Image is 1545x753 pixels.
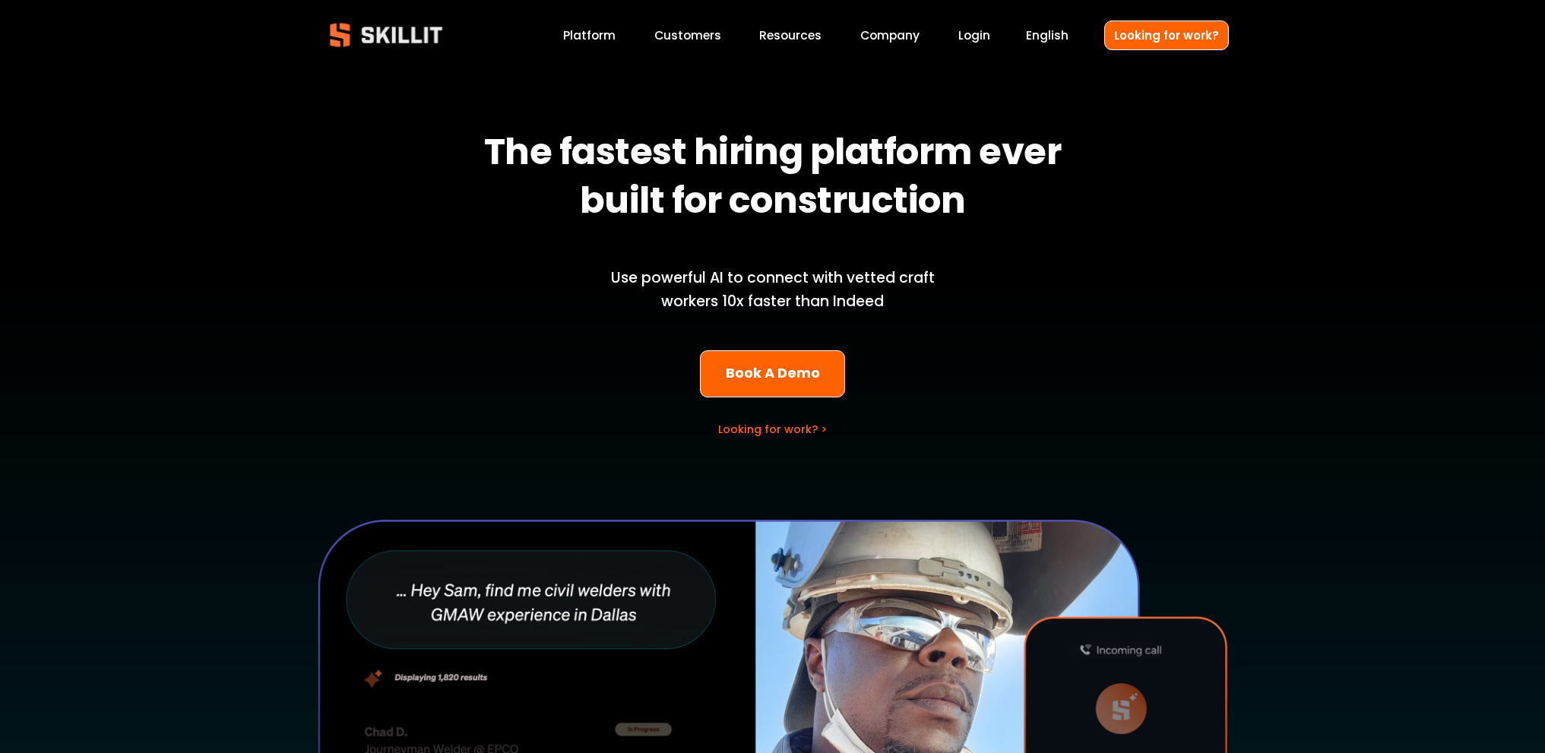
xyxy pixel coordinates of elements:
a: Platform [563,25,616,46]
a: Looking for work? > [718,422,827,437]
a: Company [860,25,920,46]
a: folder dropdown [759,25,822,46]
span: Resources [759,27,822,44]
div: language picker [1026,25,1069,46]
strong: The fastest hiring platform ever built for construction [484,124,1069,235]
a: Customers [654,25,721,46]
a: Book A Demo [700,350,845,398]
a: Looking for work? [1104,21,1229,50]
p: Use powerful AI to connect with vetted craft workers 10x faster than Indeed [585,267,961,313]
span: English [1026,27,1069,44]
a: Login [958,25,990,46]
img: Skillit [317,12,455,58]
